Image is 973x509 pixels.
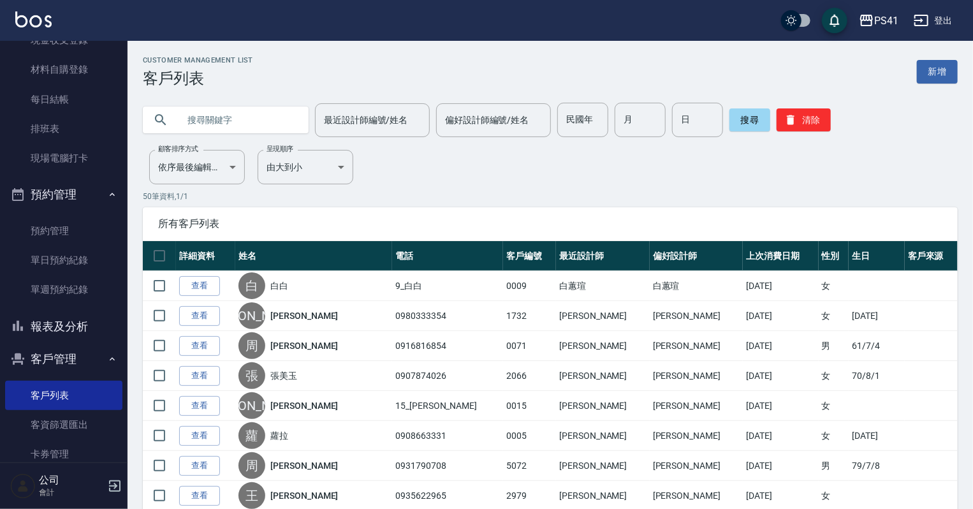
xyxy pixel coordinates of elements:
[15,11,52,27] img: Logo
[503,301,556,331] td: 1732
[270,279,288,292] a: 白白
[743,421,818,451] td: [DATE]
[158,218,942,230] span: 所有客戶列表
[503,331,556,361] td: 0071
[258,150,353,184] div: 由大到小
[179,103,298,137] input: 搜尋關鍵字
[235,241,392,271] th: 姓名
[854,8,903,34] button: PS41
[5,343,122,376] button: 客戶管理
[503,241,556,271] th: 客戶編號
[5,114,122,144] a: 排班表
[39,474,104,487] h5: 公司
[556,331,650,361] td: [PERSON_NAME]
[392,451,503,481] td: 0931790708
[270,339,338,352] a: [PERSON_NAME]
[179,396,220,416] a: 查看
[556,391,650,421] td: [PERSON_NAME]
[5,275,122,304] a: 單週預約紀錄
[179,486,220,506] a: 查看
[5,310,122,343] button: 報表及分析
[143,70,253,87] h3: 客戶列表
[556,451,650,481] td: [PERSON_NAME]
[650,451,743,481] td: [PERSON_NAME]
[179,456,220,476] a: 查看
[556,241,650,271] th: 最近設計師
[392,361,503,391] td: 0907874026
[819,451,849,481] td: 男
[270,459,338,472] a: [PERSON_NAME]
[392,241,503,271] th: 電話
[743,391,818,421] td: [DATE]
[5,439,122,469] a: 卡券管理
[849,301,905,331] td: [DATE]
[556,301,650,331] td: [PERSON_NAME]
[743,241,818,271] th: 上次消費日期
[503,451,556,481] td: 5072
[392,331,503,361] td: 0916816854
[917,60,958,84] a: 新增
[650,361,743,391] td: [PERSON_NAME]
[503,421,556,451] td: 0005
[743,301,818,331] td: [DATE]
[819,241,849,271] th: 性別
[777,108,831,131] button: 清除
[905,241,958,271] th: 客戶來源
[5,178,122,211] button: 預約管理
[650,391,743,421] td: [PERSON_NAME]
[5,381,122,410] a: 客戶列表
[874,13,898,29] div: PS41
[743,361,818,391] td: [DATE]
[39,487,104,498] p: 會計
[819,391,849,421] td: 女
[10,473,36,499] img: Person
[819,271,849,301] td: 女
[5,246,122,275] a: 單日預約紀錄
[149,150,245,184] div: 依序最後編輯時間
[238,272,265,299] div: 白
[179,366,220,386] a: 查看
[270,309,338,322] a: [PERSON_NAME]
[158,144,198,154] label: 顧客排序方式
[176,241,235,271] th: 詳細資料
[650,421,743,451] td: [PERSON_NAME]
[556,361,650,391] td: [PERSON_NAME]
[743,451,818,481] td: [DATE]
[270,429,288,442] a: 蘿拉
[819,361,849,391] td: 女
[270,399,338,412] a: [PERSON_NAME]
[238,482,265,509] div: 王
[503,361,556,391] td: 2066
[143,191,958,202] p: 50 筆資料, 1 / 1
[650,241,743,271] th: 偏好設計師
[650,331,743,361] td: [PERSON_NAME]
[650,301,743,331] td: [PERSON_NAME]
[143,56,253,64] h2: Customer Management List
[392,271,503,301] td: 9_白白
[179,336,220,356] a: 查看
[5,85,122,114] a: 每日結帳
[5,55,122,84] a: 材料自購登錄
[179,306,220,326] a: 查看
[909,9,958,33] button: 登出
[267,144,293,154] label: 呈現順序
[556,421,650,451] td: [PERSON_NAME]
[819,331,849,361] td: 男
[819,301,849,331] td: 女
[238,392,265,419] div: [PERSON_NAME]
[238,452,265,479] div: 周
[238,302,265,329] div: [PERSON_NAME]
[179,426,220,446] a: 查看
[729,108,770,131] button: 搜尋
[849,421,905,451] td: [DATE]
[392,421,503,451] td: 0908663331
[743,271,818,301] td: [DATE]
[849,241,905,271] th: 生日
[849,451,905,481] td: 79/7/8
[392,391,503,421] td: 15_[PERSON_NAME]
[503,271,556,301] td: 0009
[392,301,503,331] td: 0980333354
[743,331,818,361] td: [DATE]
[270,489,338,502] a: [PERSON_NAME]
[556,271,650,301] td: 白蕙瑄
